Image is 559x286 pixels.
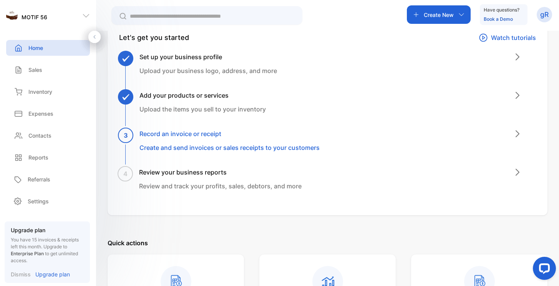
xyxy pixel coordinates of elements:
[28,153,48,161] p: Reports
[22,13,47,21] p: MOTIF 56
[119,32,189,43] div: Let's get you started
[11,226,84,234] p: Upgrade plan
[484,16,513,22] a: Book a Demo
[28,88,52,96] p: Inventory
[139,129,320,138] h3: Record an invoice or receipt
[31,270,70,278] a: Upgrade plan
[28,197,49,205] p: Settings
[28,131,51,140] p: Contacts
[479,32,536,43] a: Watch tutorials
[11,244,78,263] span: Upgrade to to get unlimited access.
[484,6,519,14] p: Have questions?
[139,66,277,75] p: Upload your business logo, address, and more
[123,169,128,178] span: 4
[28,175,50,183] p: Referrals
[139,181,302,191] p: Review and track your profits, sales, debtors, and more
[11,251,44,256] span: Enterprise Plan
[491,33,536,42] p: Watch tutorials
[139,91,266,100] h3: Add your products or services
[35,270,70,278] p: Upgrade plan
[424,11,454,19] p: Create New
[527,254,559,286] iframe: LiveChat chat widget
[108,238,547,248] p: Quick actions
[11,236,84,264] p: You have 15 invoices & receipts left this month.
[537,5,552,24] button: gR
[124,131,128,140] span: 3
[6,10,18,22] img: logo
[139,143,320,152] p: Create and send invoices or sales receipts to your customers
[28,44,43,52] p: Home
[407,5,471,24] button: Create New
[139,105,266,114] p: Upload the items you sell to your inventory
[28,110,53,118] p: Expenses
[540,10,549,20] p: gR
[139,52,277,62] h3: Set up your business profile
[11,270,31,278] p: Dismiss
[139,168,302,177] h3: Review your business reports
[28,66,42,74] p: Sales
